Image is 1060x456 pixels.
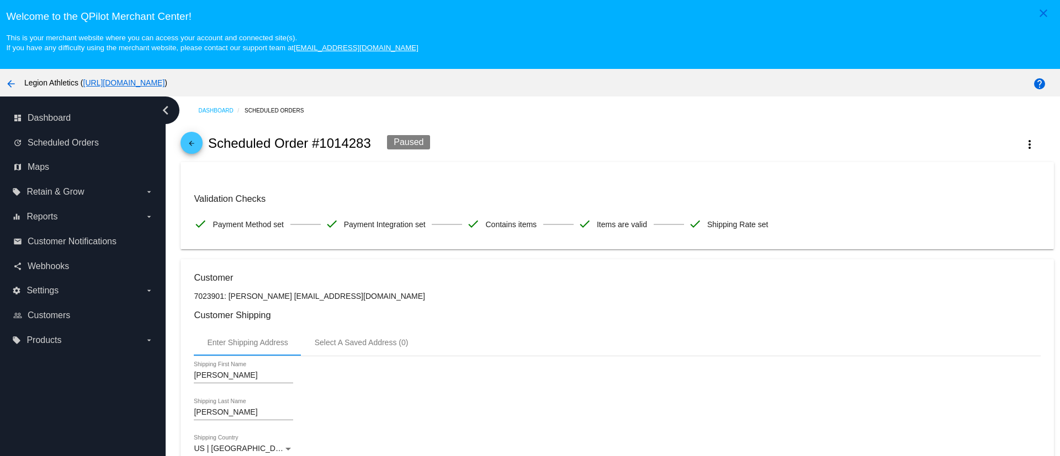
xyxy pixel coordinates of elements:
a: Dashboard [198,102,245,119]
a: dashboard Dashboard [13,109,153,127]
i: local_offer [12,336,21,345]
input: Shipping Last Name [194,408,293,417]
span: Customers [28,310,70,320]
mat-icon: check [578,217,591,230]
i: arrow_drop_down [145,286,153,295]
h3: Customer [194,272,1040,283]
mat-icon: check [467,217,480,230]
a: share Webhooks [13,257,153,275]
a: [EMAIL_ADDRESS][DOMAIN_NAME] [294,44,418,52]
mat-icon: check [688,217,702,230]
a: email Customer Notifications [13,233,153,250]
a: [URL][DOMAIN_NAME] [83,78,165,87]
mat-icon: more_vert [1023,138,1036,151]
i: equalizer [12,212,21,221]
span: Payment Method set [213,213,283,236]
div: Paused [387,135,430,149]
span: Retain & Grow [26,187,84,197]
mat-icon: arrow_back [185,140,198,153]
span: Reports [26,212,57,222]
a: update Scheduled Orders [13,134,153,152]
h3: Welcome to the QPilot Merchant Center! [6,10,1053,23]
h3: Validation Checks [194,194,1040,204]
span: Contains items [485,213,537,236]
span: Settings [26,286,59,296]
span: Payment Integration set [344,213,426,236]
mat-icon: check [194,217,207,230]
span: Customer Notifications [28,237,116,246]
mat-icon: arrow_back [4,77,18,90]
i: settings [12,286,21,295]
mat-icon: help [1033,77,1046,90]
span: Scheduled Orders [28,138,99,148]
i: share [13,262,22,271]
div: Enter Shipping Address [207,338,288,347]
small: This is your merchant website where you can access your account and connected site(s). If you hav... [6,34,418,52]
i: local_offer [12,187,21,196]
span: Items are valid [597,213,647,236]
span: Legion Athletics ( ) [24,78,167,87]
mat-icon: close [1037,7,1050,20]
p: 7023901: [PERSON_NAME] [EMAIL_ADDRESS][DOMAIN_NAME] [194,292,1040,301]
i: dashboard [13,114,22,122]
div: Select A Saved Address (0) [315,338,409,347]
i: people_outline [13,311,22,320]
input: Shipping First Name [194,371,293,380]
span: Maps [28,162,49,172]
i: update [13,138,22,147]
span: Webhooks [28,261,69,271]
span: Shipping Rate set [707,213,768,236]
h3: Customer Shipping [194,310,1040,320]
a: Scheduled Orders [245,102,314,119]
i: map [13,163,22,171]
mat-icon: check [325,217,338,230]
span: Dashboard [28,113,71,123]
a: people_outline Customers [13,307,153,324]
a: map Maps [13,158,153,176]
i: arrow_drop_down [145,336,153,345]
i: arrow_drop_down [145,187,153,196]
i: chevron_left [157,101,174,119]
span: US | [GEOGRAPHIC_DATA] [194,444,291,453]
h2: Scheduled Order #1014283 [208,136,371,151]
i: arrow_drop_down [145,212,153,221]
span: Products [26,335,61,345]
mat-select: Shipping Country [194,444,293,453]
i: email [13,237,22,246]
